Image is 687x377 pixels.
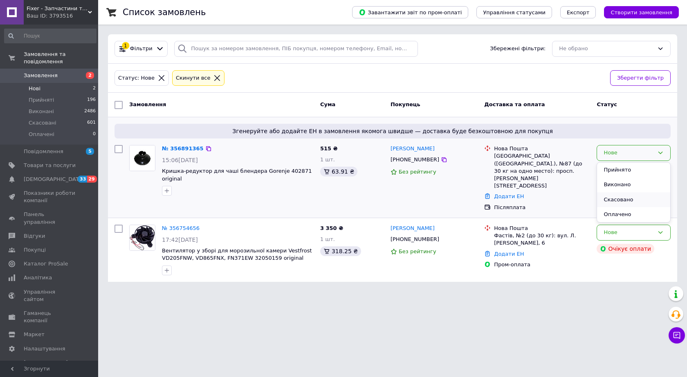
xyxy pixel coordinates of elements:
span: Fixer - Запчастини та аксесуари до побутової техніки [27,5,88,12]
span: Гаманець компанії [24,310,76,324]
a: № 356754656 [162,225,200,231]
span: 33 [78,176,87,183]
a: Додати ЕН [494,251,524,257]
button: Завантажити звіт по пром-оплаті [352,6,468,18]
input: Пошук [4,29,97,43]
span: Експорт [567,9,590,16]
span: Панель управління [24,211,76,225]
span: 2 [93,85,96,92]
button: Управління статусами [476,6,552,18]
a: [PERSON_NAME] [391,145,435,153]
div: Статус: Нове [117,74,156,83]
span: Замовлення та повідомлення [24,51,98,65]
span: Аналітика [24,274,52,281]
span: Маркет [24,331,45,338]
input: Пошук за номером замовлення, ПІБ покупця, номером телефону, Email, номером накладної [174,41,418,57]
span: 5 [86,148,94,155]
span: 1 шт. [320,236,335,242]
span: Без рейтингу [399,169,436,175]
span: Покупці [24,246,46,254]
a: Кришка-редуктор для чаші блендера Gorenje 402871 original [162,168,312,182]
div: Нова Пошта [494,225,590,232]
li: Оплачено [597,207,670,222]
span: Зберегти фільтр [617,74,664,83]
button: Створити замовлення [604,6,679,18]
div: Ваш ID: 3793516 [27,12,98,20]
span: 17:42[DATE] [162,236,198,243]
a: Фото товару [129,225,155,251]
span: 29 [87,176,97,183]
div: Пром-оплата [494,261,590,268]
span: 3 350 ₴ [320,225,343,231]
div: Нове [604,149,654,157]
div: Нове [604,228,654,237]
div: [GEOGRAPHIC_DATA] ([GEOGRAPHIC_DATA].), №87 (до 30 кг на одно место): просп. [PERSON_NAME][STREET... [494,152,590,190]
span: Виконані [29,108,54,115]
a: Створити замовлення [596,9,679,15]
button: Чат з покупцем [669,327,685,344]
div: 1 [122,42,129,49]
span: 515 ₴ [320,145,338,152]
span: Управління сайтом [24,288,76,303]
span: Прийняті [29,96,54,104]
a: № 356891365 [162,145,204,152]
span: Відгуки [24,232,45,240]
span: Замовлення [24,72,58,79]
span: Статус [597,101,617,107]
li: Скасовано [597,192,670,207]
span: Замовлення [129,101,166,107]
span: Налаштування [24,345,65,352]
span: Каталог ProSale [24,260,68,268]
div: Cкинути все [174,74,212,83]
span: Завантажити звіт по пром-оплаті [359,9,462,16]
span: Збережені фільтри: [490,45,546,53]
span: Управління статусами [483,9,546,16]
span: Оплачені [29,131,54,138]
div: [PHONE_NUMBER] [389,234,441,245]
span: Згенеруйте або додайте ЕН в замовлення якомога швидше — доставка буде безкоштовною для покупця [118,127,667,135]
div: Післяплата [494,204,590,211]
div: 318.25 ₴ [320,246,361,256]
div: Очікує оплати [597,244,654,254]
div: 63.91 ₴ [320,167,357,176]
span: Товари та послуги [24,162,76,169]
img: Фото товару [130,225,155,250]
div: Не обрано [559,45,654,53]
div: Фастів, №2 (до 30 кг): вул. Л.[PERSON_NAME], 6 [494,232,590,247]
li: Прийнято [597,163,670,178]
li: Виконано [597,177,670,192]
span: 196 [87,96,96,104]
button: Експорт [560,6,596,18]
span: 2 [86,72,94,79]
span: 601 [87,119,96,127]
button: Зберегти фільтр [610,70,671,86]
span: Покупець [391,101,420,107]
span: Фільтри [130,45,153,53]
span: Створити замовлення [611,9,672,16]
h1: Список замовлень [123,7,206,17]
a: Додати ЕН [494,193,524,199]
span: Cума [320,101,335,107]
span: Повідомлення [24,148,63,155]
span: 0 [93,131,96,138]
span: Скасовані [29,119,56,127]
div: Нова Пошта [494,145,590,152]
span: Доставка та оплата [484,101,545,107]
a: [PERSON_NAME] [391,225,435,232]
span: Нові [29,85,40,92]
span: 2486 [84,108,96,115]
span: 1 шт. [320,156,335,163]
div: [PHONE_NUMBER] [389,154,441,165]
span: [DEMOGRAPHIC_DATA] [24,176,84,183]
a: Фото товару [129,145,155,171]
a: Вентилятор у зборі для морозильної камери Vestfrost VD205FNW, VD865FNX, FN371EW 32050159 original [162,248,312,261]
img: Фото товару [130,145,155,171]
span: Без рейтингу [399,248,436,254]
span: 15:06[DATE] [162,157,198,163]
span: Показники роботи компанії [24,190,76,204]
